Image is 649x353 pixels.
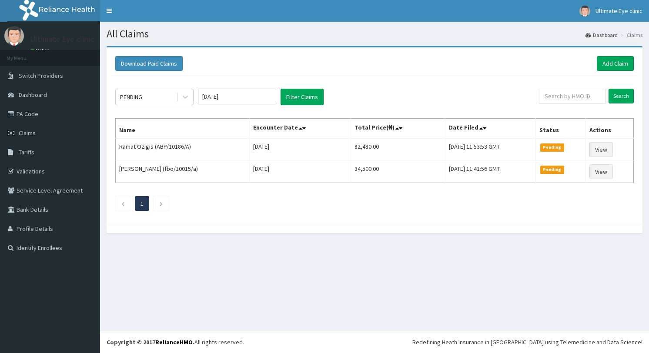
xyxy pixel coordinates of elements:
[19,148,34,156] span: Tariffs
[595,7,642,15] span: Ultimate Eye clinic
[609,89,634,103] input: Search
[121,200,125,207] a: Previous page
[281,89,324,105] button: Filter Claims
[250,138,351,161] td: [DATE]
[579,6,590,17] img: User Image
[585,119,633,139] th: Actions
[155,338,193,346] a: RelianceHMO
[141,200,144,207] a: Page 1 is your current page
[100,331,649,353] footer: All rights reserved.
[445,119,535,139] th: Date Filed
[351,138,445,161] td: 82,480.00
[589,164,613,179] a: View
[116,119,250,139] th: Name
[198,89,276,104] input: Select Month and Year
[116,161,250,183] td: [PERSON_NAME] (fbo/10015/a)
[540,166,564,173] span: Pending
[540,143,564,151] span: Pending
[159,200,163,207] a: Next page
[19,129,36,137] span: Claims
[116,138,250,161] td: Ramat Ozigis (ABP/10186/A)
[19,91,47,99] span: Dashboard
[115,56,183,71] button: Download Paid Claims
[19,72,63,80] span: Switch Providers
[539,89,606,103] input: Search by HMO ID
[589,142,613,157] a: View
[250,119,351,139] th: Encounter Date
[351,119,445,139] th: Total Price(₦)
[536,119,585,139] th: Status
[412,338,642,346] div: Redefining Heath Insurance in [GEOGRAPHIC_DATA] using Telemedicine and Data Science!
[619,31,642,39] li: Claims
[120,93,142,101] div: PENDING
[30,47,51,53] a: Online
[445,161,535,183] td: [DATE] 11:41:56 GMT
[597,56,634,71] a: Add Claim
[4,26,24,46] img: User Image
[585,31,618,39] a: Dashboard
[30,35,94,43] p: Ultimate Eye clinic
[107,28,642,40] h1: All Claims
[250,161,351,183] td: [DATE]
[445,138,535,161] td: [DATE] 11:53:53 GMT
[107,338,194,346] strong: Copyright © 2017 .
[351,161,445,183] td: 34,500.00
